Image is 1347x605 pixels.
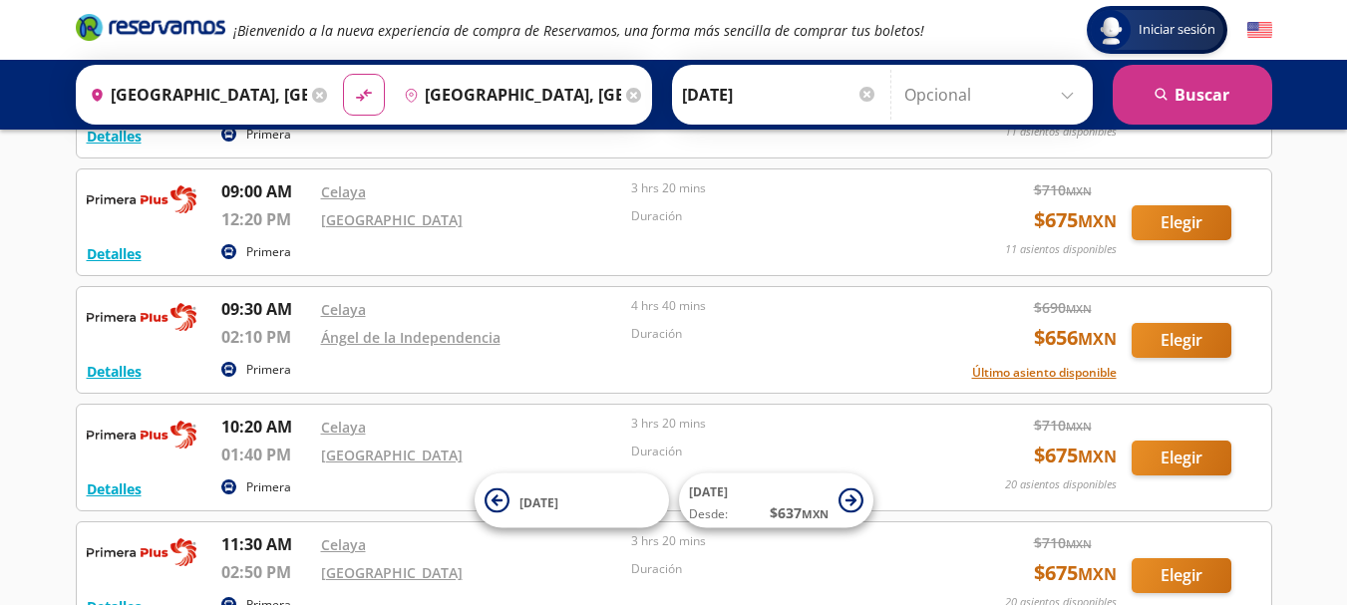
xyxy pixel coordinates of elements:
p: 09:00 AM [221,179,311,203]
p: Primera [246,361,291,379]
span: $ 637 [770,502,829,523]
p: Duración [631,325,932,343]
a: Celaya [321,182,366,201]
small: MXN [1066,301,1092,316]
button: [DATE] [475,473,669,528]
p: Primera [246,243,291,261]
input: Opcional [904,70,1083,120]
span: $ 675 [1034,558,1117,588]
button: Elegir [1132,205,1231,240]
small: MXN [1078,446,1117,467]
a: Celaya [321,535,366,554]
button: Elegir [1132,558,1231,593]
p: 01:40 PM [221,443,311,466]
small: MXN [802,506,829,521]
p: 10:20 AM [221,415,311,439]
p: 3 hrs 20 mins [631,179,932,197]
p: Primera [246,478,291,496]
span: Iniciar sesión [1131,20,1223,40]
button: Buscar [1113,65,1272,125]
img: RESERVAMOS [87,179,196,219]
small: MXN [1066,183,1092,198]
a: [GEOGRAPHIC_DATA] [321,563,463,582]
p: 20 asientos disponibles [1005,476,1117,493]
a: Brand Logo [76,12,225,48]
img: RESERVAMOS [87,532,196,572]
button: Detalles [87,478,142,499]
a: Ángel de la Independencia [321,328,501,347]
span: $ 656 [1034,323,1117,353]
p: 4 hrs 40 mins [631,297,932,315]
p: 12:20 PM [221,207,311,231]
p: 11 asientos disponibles [1005,124,1117,141]
button: English [1247,18,1272,43]
img: RESERVAMOS [87,297,196,337]
small: MXN [1078,210,1117,232]
input: Elegir Fecha [682,70,877,120]
button: Último asiento disponible [972,364,1117,382]
p: 11:30 AM [221,532,311,556]
p: Duración [631,560,932,578]
span: $ 710 [1034,532,1092,553]
button: Detalles [87,243,142,264]
span: [DATE] [519,493,558,510]
img: RESERVAMOS [87,415,196,454]
em: ¡Bienvenido a la nueva experiencia de compra de Reservamos, una forma más sencilla de comprar tus... [233,21,924,40]
button: Elegir [1132,323,1231,358]
span: $ 710 [1034,415,1092,436]
span: $ 690 [1034,297,1092,318]
p: 3 hrs 20 mins [631,532,932,550]
p: 02:50 PM [221,560,311,584]
a: Celaya [321,418,366,437]
span: $ 710 [1034,179,1092,200]
input: Buscar Destino [396,70,621,120]
p: 11 asientos disponibles [1005,241,1117,258]
small: MXN [1066,419,1092,434]
button: Elegir [1132,441,1231,475]
span: [DATE] [689,483,728,500]
p: 09:30 AM [221,297,311,321]
button: [DATE]Desde:$637MXN [679,473,873,528]
input: Buscar Origen [82,70,307,120]
small: MXN [1078,563,1117,585]
button: Detalles [87,126,142,147]
span: $ 675 [1034,205,1117,235]
i: Brand Logo [76,12,225,42]
a: [GEOGRAPHIC_DATA] [321,210,463,229]
a: Celaya [321,300,366,319]
small: MXN [1066,536,1092,551]
a: [GEOGRAPHIC_DATA] [321,446,463,464]
p: Duración [631,207,932,225]
span: Desde: [689,505,728,523]
span: $ 675 [1034,441,1117,470]
p: Primera [246,126,291,144]
p: 02:10 PM [221,325,311,349]
p: Duración [631,443,932,460]
button: Detalles [87,361,142,382]
p: 3 hrs 20 mins [631,415,932,433]
small: MXN [1078,328,1117,350]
